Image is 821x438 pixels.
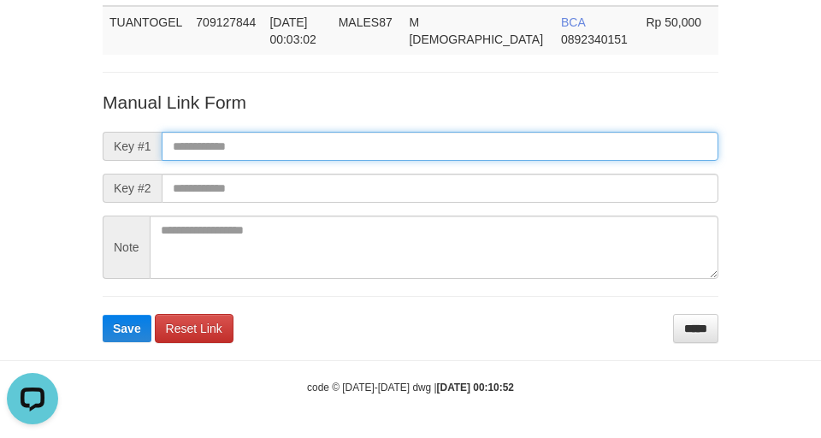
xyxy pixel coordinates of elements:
[113,322,141,335] span: Save
[189,6,263,55] td: 709127844
[561,15,585,29] span: BCA
[437,382,514,394] strong: [DATE] 00:10:52
[103,315,151,342] button: Save
[103,216,150,279] span: Note
[339,15,393,29] span: MALES87
[103,6,189,55] td: TUANTOGEL
[155,314,233,343] a: Reset Link
[166,322,222,335] span: Reset Link
[7,7,58,58] button: Open LiveChat chat widget
[103,132,162,161] span: Key #1
[103,174,162,203] span: Key #2
[269,15,316,46] span: [DATE] 00:03:02
[103,90,718,115] p: Manual Link Form
[561,33,628,46] span: Copy 0892340151 to clipboard
[646,15,701,29] span: Rp 50,000
[307,382,514,394] small: code © [DATE]-[DATE] dwg |
[409,15,543,46] span: M [DEMOGRAPHIC_DATA]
